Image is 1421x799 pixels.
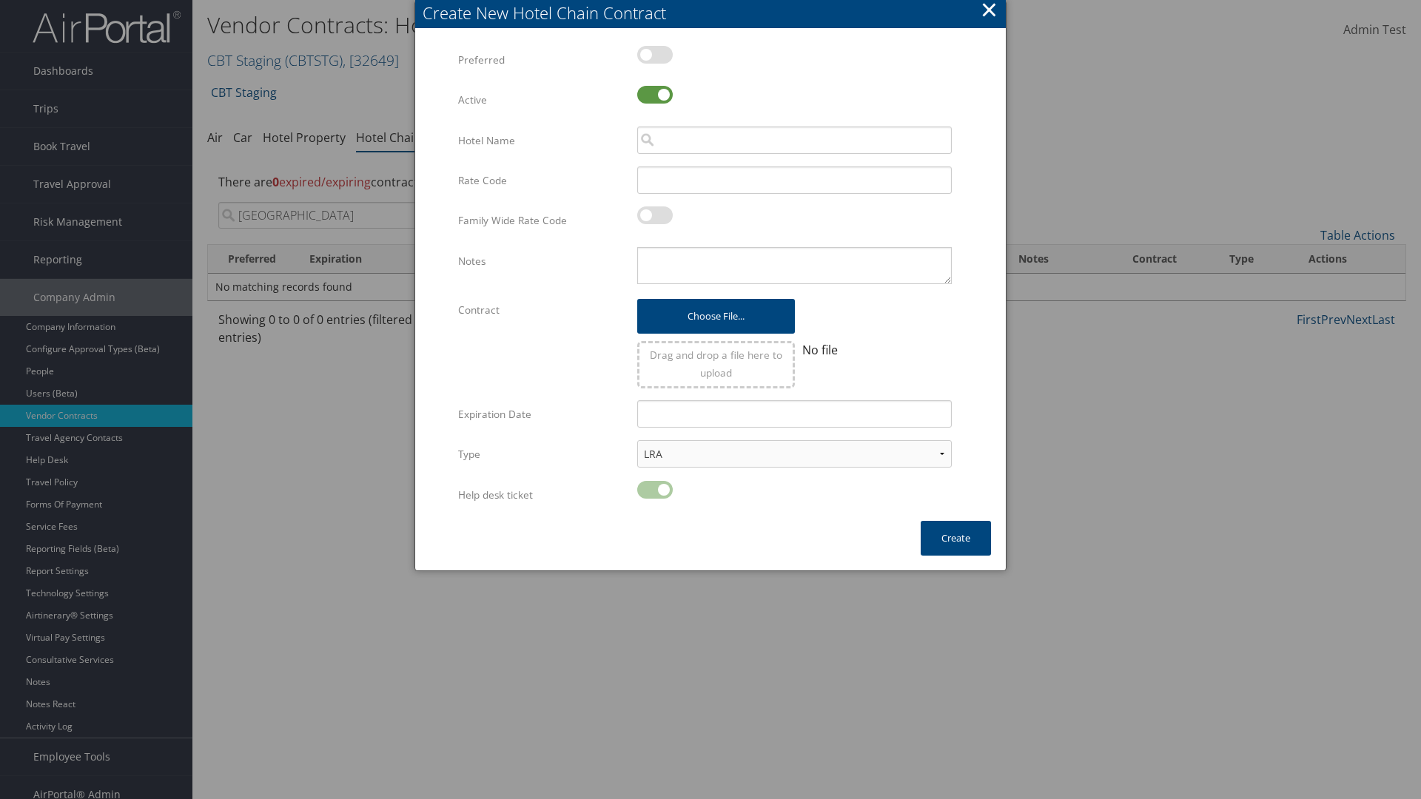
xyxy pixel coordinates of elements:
label: Help desk ticket [458,481,626,509]
label: Contract [458,296,626,324]
label: Hotel Name [458,127,626,155]
label: Expiration Date [458,400,626,428]
label: Preferred [458,46,626,74]
label: Family Wide Rate Code [458,206,626,235]
label: Notes [458,247,626,275]
button: Create [921,521,991,556]
label: Rate Code [458,166,626,195]
label: Active [458,86,626,114]
div: Create New Hotel Chain Contract [423,1,1006,24]
span: Drag and drop a file here to upload [650,348,782,380]
label: Type [458,440,626,468]
span: No file [802,342,838,358]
